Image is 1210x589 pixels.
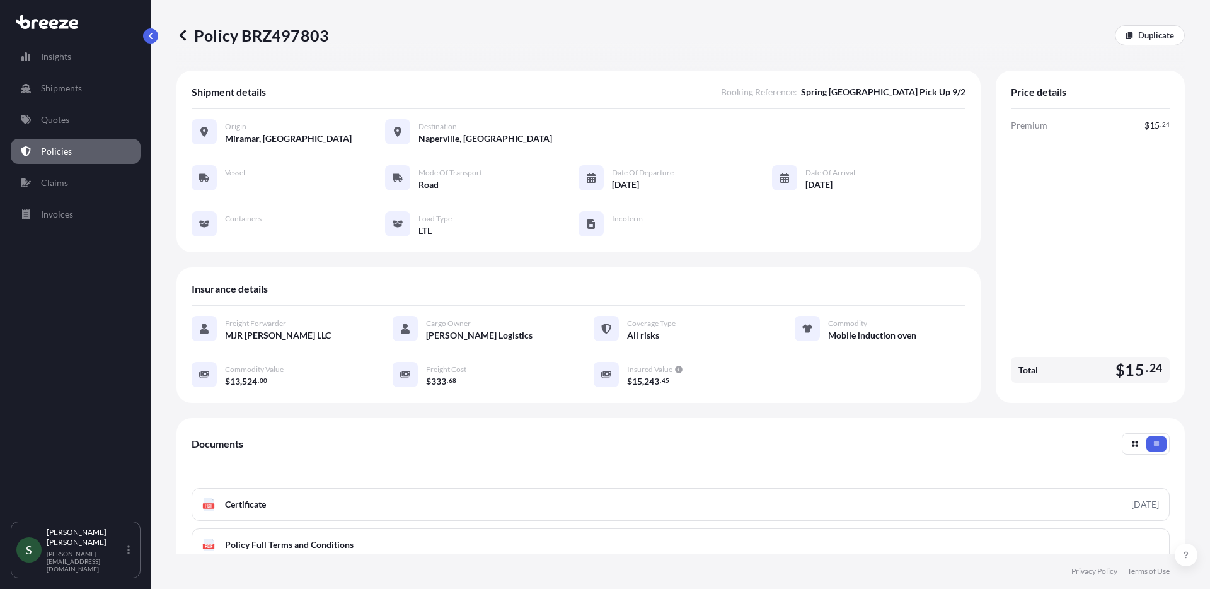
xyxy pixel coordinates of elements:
[11,139,141,164] a: Policies
[258,378,259,383] span: .
[644,377,659,386] span: 243
[418,168,482,178] span: Mode of Transport
[426,364,466,375] span: Freight Cost
[1162,122,1170,127] span: 24
[431,377,446,386] span: 333
[225,168,245,178] span: Vessel
[225,364,284,375] span: Commodity Value
[805,168,855,178] span: Date of Arrival
[242,377,257,386] span: 524
[662,378,669,383] span: 45
[225,377,230,386] span: $
[627,318,676,329] span: Coverage Type
[41,177,68,189] p: Claims
[11,107,141,132] a: Quotes
[1115,362,1125,378] span: $
[41,114,69,126] p: Quotes
[260,378,267,383] span: 00
[1115,25,1185,45] a: Duplicate
[192,283,268,295] span: Insurance details
[1146,364,1148,372] span: .
[426,377,431,386] span: $
[47,550,125,573] p: [PERSON_NAME][EMAIL_ADDRESS][DOMAIN_NAME]
[1011,86,1066,98] span: Price details
[41,50,71,63] p: Insights
[225,132,352,145] span: Miramar, [GEOGRAPHIC_DATA]
[612,168,674,178] span: Date of Departure
[1127,566,1170,576] a: Terms of Use
[449,378,456,383] span: 68
[205,544,213,549] text: PDF
[612,178,639,191] span: [DATE]
[447,378,448,383] span: .
[828,329,916,342] span: Mobile induction oven
[1131,498,1159,511] div: [DATE]
[225,225,233,237] span: —
[230,377,240,386] span: 13
[225,318,286,329] span: Freight Forwarder
[418,178,439,191] span: Road
[11,170,141,195] a: Claims
[192,438,243,450] span: Documents
[11,202,141,227] a: Invoices
[1149,121,1160,130] span: 15
[192,488,1170,521] a: PDFCertificate[DATE]
[225,329,331,342] span: MJR [PERSON_NAME] LLC
[627,364,672,375] span: Insured Value
[41,208,73,221] p: Invoices
[176,25,329,45] p: Policy BRZ497803
[642,377,644,386] span: ,
[1071,566,1117,576] a: Privacy Policy
[1149,364,1162,372] span: 24
[828,318,867,329] span: Commodity
[721,86,797,98] span: Booking Reference :
[225,122,246,132] span: Origin
[1138,29,1174,42] p: Duplicate
[41,145,72,158] p: Policies
[1160,122,1161,127] span: .
[240,377,242,386] span: ,
[225,539,354,551] span: Policy Full Terms and Conditions
[418,132,552,145] span: Naperville, [GEOGRAPHIC_DATA]
[225,178,233,191] span: —
[418,214,452,224] span: Load Type
[205,504,213,508] text: PDF
[41,82,82,95] p: Shipments
[192,528,1170,561] a: PDFPolicy Full Terms and Conditions
[1018,364,1038,376] span: Total
[192,86,266,98] span: Shipment details
[225,498,266,511] span: Certificate
[11,76,141,101] a: Shipments
[660,378,661,383] span: .
[225,214,262,224] span: Containers
[612,225,619,237] span: —
[627,377,632,386] span: $
[632,377,642,386] span: 15
[47,527,125,547] p: [PERSON_NAME] [PERSON_NAME]
[1125,362,1144,378] span: 15
[1011,119,1047,132] span: Premium
[426,318,471,329] span: Cargo Owner
[418,122,457,132] span: Destination
[801,86,965,98] span: Spring [GEOGRAPHIC_DATA] Pick Up 9/2
[418,225,432,237] span: LTL
[26,544,32,556] span: S
[1144,121,1149,130] span: $
[612,214,643,224] span: Incoterm
[426,329,533,342] span: [PERSON_NAME] Logistics
[805,178,833,191] span: [DATE]
[11,44,141,69] a: Insights
[627,329,659,342] span: All risks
